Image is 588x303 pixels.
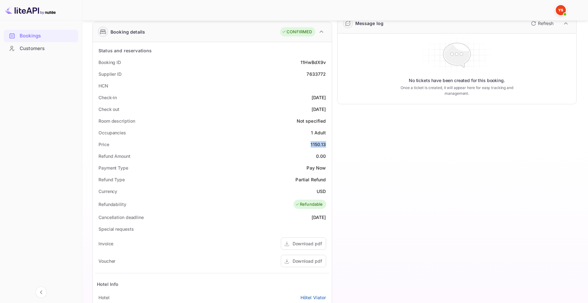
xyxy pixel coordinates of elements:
a: Hôtel Viator [300,294,326,301]
div: Not specified [297,118,326,124]
img: LiteAPI logo [5,5,56,15]
div: Pay Now [307,164,326,171]
div: Refund Amount [98,153,130,159]
div: Refundable [295,201,323,208]
div: Check-in [98,94,117,101]
div: Room description [98,118,135,124]
div: Booking ID [98,59,121,66]
div: CONFIRMED [282,29,312,35]
p: Once a ticket is created, it will appear here for easy tracking and management. [393,85,521,96]
div: Hotel [98,294,110,301]
div: Refundability [98,201,126,208]
div: Special requests [98,226,134,232]
button: Refresh [527,18,556,29]
div: Invoice [98,240,113,247]
div: Price [98,141,109,148]
div: 0.00 [316,153,326,159]
button: Collapse navigation [35,287,47,298]
div: [DATE] [312,94,326,101]
div: 11HwBdX9v [300,59,326,66]
div: HCN [98,82,108,89]
div: 1150.13 [311,141,326,148]
p: No tickets have been created for this booking. [409,77,505,84]
div: Check out [98,106,119,113]
div: Booking details [111,29,145,35]
a: Customers [4,42,78,54]
div: Bookings [20,32,75,40]
div: Refund Type [98,176,125,183]
div: Cancellation deadline [98,214,144,221]
div: 7633772 [307,71,326,77]
div: USD [317,188,326,195]
div: Customers [4,42,78,55]
div: Status and reservations [98,47,152,54]
div: Message log [355,20,384,27]
div: Voucher [98,258,115,264]
div: Download pdf [293,240,322,247]
div: [DATE] [312,106,326,113]
div: Customers [20,45,75,52]
div: Payment Type [98,164,128,171]
div: Currency [98,188,117,195]
div: 1 Adult [311,129,326,136]
div: Supplier ID [98,71,122,77]
a: Bookings [4,30,78,42]
div: Occupancies [98,129,126,136]
div: Download pdf [293,258,322,264]
div: Hotel Info [97,281,119,287]
img: Yandex Support [556,5,566,15]
div: [DATE] [312,214,326,221]
div: Partial Refund [295,176,326,183]
p: Refresh [538,20,553,27]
